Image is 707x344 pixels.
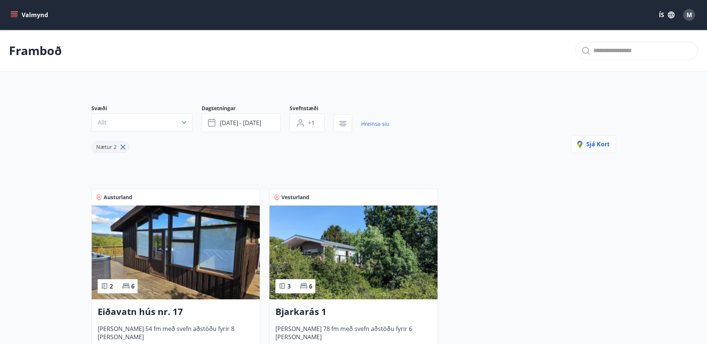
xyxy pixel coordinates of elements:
span: Svæði [91,105,202,114]
img: Paella dish [92,206,260,299]
div: Nætur 2 [91,141,129,153]
span: M [687,11,692,19]
span: 6 [131,282,135,290]
button: M [680,6,698,24]
span: Allt [98,118,107,127]
button: menu [9,8,51,22]
h3: Eiðavatn hús nr. 17 [98,305,254,319]
span: Svefnstæði [290,105,334,114]
span: [DATE] - [DATE] [220,119,261,127]
button: +1 [290,114,325,132]
span: Dagsetningar [202,105,290,114]
img: Paella dish [269,206,438,299]
h3: Bjarkarás 1 [275,305,432,319]
span: 3 [287,282,291,290]
span: 2 [110,282,113,290]
button: Sjá kort [571,135,616,153]
a: Hreinsa síu [361,116,389,132]
button: ÍS [655,8,679,22]
span: Nætur 2 [96,143,117,150]
span: Sjá kort [577,140,610,148]
button: [DATE] - [DATE] [202,114,281,132]
button: Allt [91,114,193,131]
span: 6 [309,282,312,290]
span: Vesturland [281,194,309,201]
span: Austurland [104,194,132,201]
p: Framboð [9,42,62,59]
span: +1 [308,119,315,127]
